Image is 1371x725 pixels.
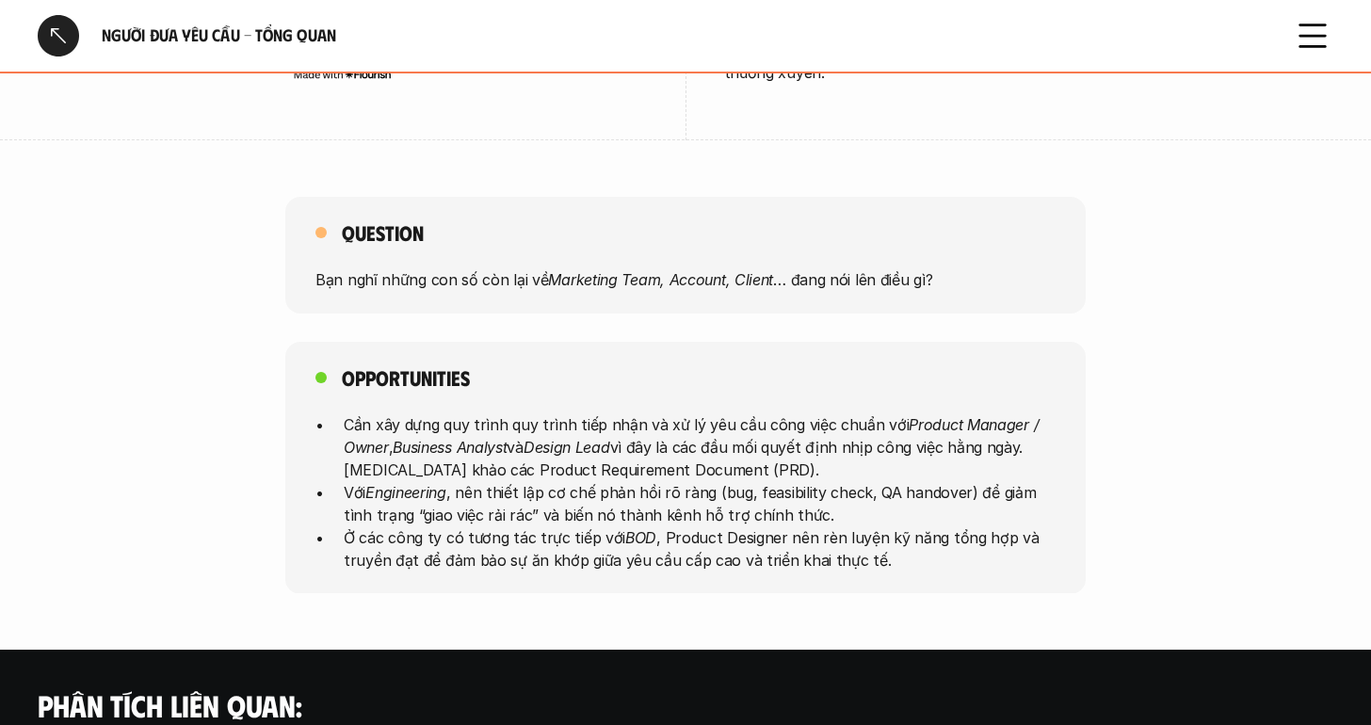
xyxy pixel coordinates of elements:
[548,270,773,289] em: Marketing Team, Account, Client
[344,480,1056,525] p: Với , nên thiết lập cơ chế phản hồi rõ ràng (bug, feasibility check, QA handover) để giảm tình tr...
[625,527,656,546] em: BOD
[393,437,507,456] em: Business Analyst
[344,412,1056,480] p: Cần xây dựng quy trình quy trình tiếp nhận và xử lý yêu cầu công việc chuẩn với , và vì đây là cá...
[102,24,1269,46] h6: Người đưa yêu cầu - Tổng quan
[344,414,1043,456] em: Product Manager / Owner
[365,482,446,501] em: Engineering
[293,66,392,81] img: Made with Flourish
[38,687,1333,723] h4: Phân tích liên quan:
[342,219,424,246] h5: Question
[344,525,1056,571] p: Ở các công ty có tương tác trực tiếp với , Product Designer nên rèn luyện kỹ năng tổng hợp và tru...
[342,364,470,391] h5: Opportunities
[524,437,610,456] em: Design Lead
[315,268,1056,291] p: Bạn nghĩ những con số còn lại về … đang nói lên điều gì?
